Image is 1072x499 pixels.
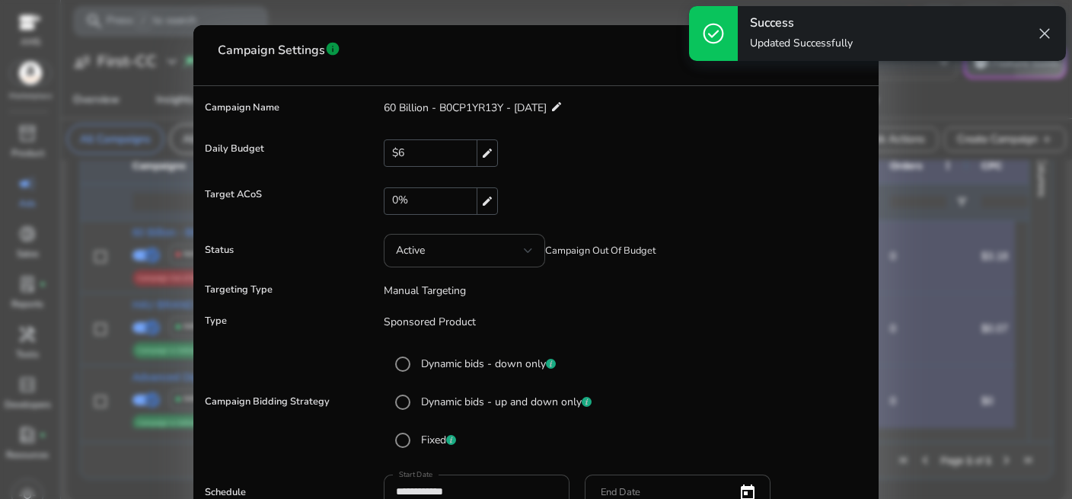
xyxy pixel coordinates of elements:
p: Manual Targeting [368,283,871,299]
h4: Success [750,16,853,30]
mat-label: Status [201,243,368,257]
label: Fixed [418,432,456,448]
p: Sponsored Product [368,314,871,330]
span: close [1035,24,1054,43]
mat-label: Daily Budget [201,142,368,156]
span: Active [396,243,425,257]
mat-label: Start Date [396,469,435,480]
span: 60 Billion - B0CP1YR13Y - [DATE] [384,101,547,115]
label: Dynamic bids - down only [418,356,556,372]
p: Updated Successfully [750,36,853,51]
mat-label: Campaign Name [201,101,368,115]
mat-label: Type [201,314,368,328]
mat-label: Target ACoS [201,187,368,202]
mat-label: Campaign Bidding Strategy [201,395,368,409]
mat-icon: edit [550,98,563,116]
span: 0% [392,189,408,213]
mat-label: Targeting Type [201,283,368,297]
span: check_circle [701,21,726,46]
span: Campaign Settings [218,37,325,64]
div: Campaign Out Of Budget [368,234,871,267]
mat-icon: edit [477,140,497,166]
span: info [325,41,340,56]
span: $6 [392,142,404,165]
label: Dynamic bids - up and down only [418,394,592,410]
mat-icon: edit [477,188,497,214]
